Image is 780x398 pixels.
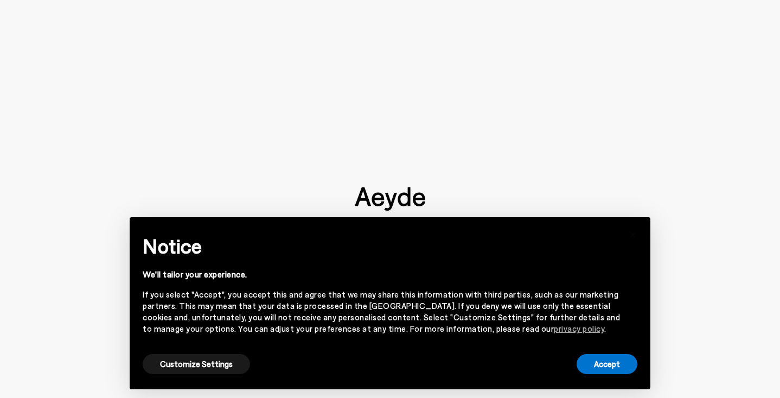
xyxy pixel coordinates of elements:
[143,232,620,260] h2: Notice
[554,324,604,333] a: privacy policy
[355,187,425,211] img: footer-logo.svg
[143,269,620,280] div: We'll tailor your experience.
[629,225,637,241] span: ×
[620,220,646,247] button: Close this notice
[577,354,637,374] button: Accept
[143,354,250,374] button: Customize Settings
[143,289,620,334] div: If you select "Accept", you accept this and agree that we may share this information with third p...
